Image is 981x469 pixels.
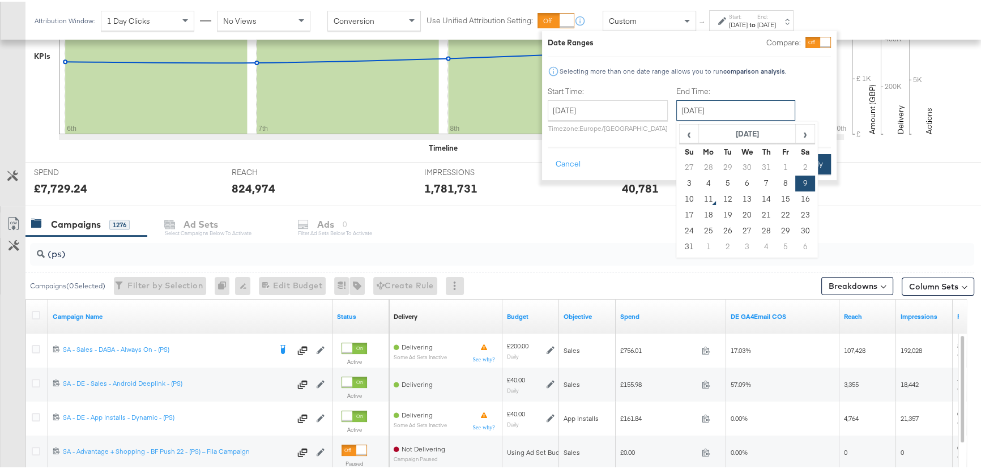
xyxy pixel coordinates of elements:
[342,390,367,398] label: Active
[63,343,271,355] a: SA - Sales - DABA - Always On - (PS)
[507,340,528,349] div: £200.00
[718,174,737,190] td: 5
[424,165,509,176] span: IMPRESSIONS
[895,104,906,133] text: Delivery
[729,19,748,28] div: [DATE]
[901,446,904,455] span: 0
[45,237,889,259] input: Search Campaigns by Name, ID or Objective
[731,412,748,421] span: 0.00%
[957,374,961,382] span: 4
[548,152,588,173] button: Cancel
[776,206,795,221] td: 22
[901,310,948,319] a: The number of times your ad was served. On mobile apps an ad is counted as served the first time ...
[620,412,697,421] span: £161.84
[34,15,95,23] div: Attribution Window:
[232,178,275,195] div: 824,974
[757,11,776,19] label: End:
[731,446,748,455] span: 0.00%
[902,276,974,294] button: Column Sets
[757,158,776,174] td: 31
[394,310,417,319] div: Delivery
[757,190,776,206] td: 14
[680,158,699,174] td: 27
[620,344,697,353] span: £756.01
[232,165,317,176] span: REACH
[718,190,737,206] td: 12
[342,356,367,364] label: Active
[699,158,718,174] td: 28
[559,66,787,74] div: Selecting more than one date range allows you to run .
[731,378,751,387] span: 57.09%
[718,221,737,237] td: 26
[620,378,697,387] span: £155.98
[737,190,757,206] td: 13
[53,310,328,319] a: Your campaign name.
[564,344,580,353] span: Sales
[564,378,580,387] span: Sales
[844,378,859,387] span: 3,355
[844,344,865,353] span: 107,428
[718,237,737,253] td: 2
[402,341,433,349] span: Delivering
[776,237,795,253] td: 5
[757,174,776,190] td: 7
[507,446,570,455] div: Using Ad Set Budget
[737,158,757,174] td: 30
[766,36,801,46] label: Compare:
[776,174,795,190] td: 8
[699,237,718,253] td: 1
[901,378,919,387] span: 18,442
[34,49,50,60] div: KPIs
[901,344,922,353] span: 192,028
[215,275,235,293] div: 0
[867,83,877,133] text: Amount (GBP)
[402,443,445,451] span: Not Delivering
[622,178,659,195] div: 40,781
[548,122,668,131] p: Timezone: Europe/[GEOGRAPHIC_DATA]
[795,237,814,253] td: 6
[424,178,477,195] div: 1,781,731
[429,141,458,152] div: Timeline
[844,412,859,421] span: 4,764
[699,206,718,221] td: 18
[34,178,87,195] div: £7,729.24
[737,174,757,190] td: 6
[776,221,795,237] td: 29
[731,310,835,319] a: DE NET COS GA4Email
[699,221,718,237] td: 25
[507,374,525,383] div: £40.00
[564,446,580,455] span: Sales
[795,206,814,221] td: 23
[109,218,130,228] div: 1276
[795,142,814,158] th: Sa
[337,310,385,319] a: Shows the current state of your Ad Campaign.
[107,14,150,24] span: 1 Day Clicks
[699,142,718,158] th: Mo
[394,310,417,319] a: Reflects the ability of your Ad Campaign to achieve delivery based on ad states, schedule and bud...
[30,279,105,289] div: Campaigns ( 0 Selected)
[795,174,814,190] td: 9
[718,142,737,158] th: Tu
[63,343,271,352] div: SA - Sales - DABA - Always On - (PS)
[507,351,519,358] sub: Daily
[737,142,757,158] th: We
[394,420,447,427] sub: Some Ad Sets Inactive
[620,446,697,455] span: £0.00
[757,142,776,158] th: Th
[548,84,668,95] label: Start Time:
[718,158,737,174] td: 29
[334,14,374,24] span: Conversion
[699,123,796,142] th: [DATE]
[699,190,718,206] td: 11
[901,412,919,421] span: 21,357
[680,221,699,237] td: 24
[757,237,776,253] td: 4
[402,409,433,417] span: Delivering
[924,106,934,133] text: Actions
[507,310,555,319] a: The maximum amount you're willing to spend on your ads, on average each day or over the lifetime ...
[34,165,119,176] span: SPEND
[63,411,291,423] a: SA - DE - App Installs - Dynamic - (PS)
[564,412,599,421] span: App Installs
[680,206,699,221] td: 17
[757,19,776,28] div: [DATE]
